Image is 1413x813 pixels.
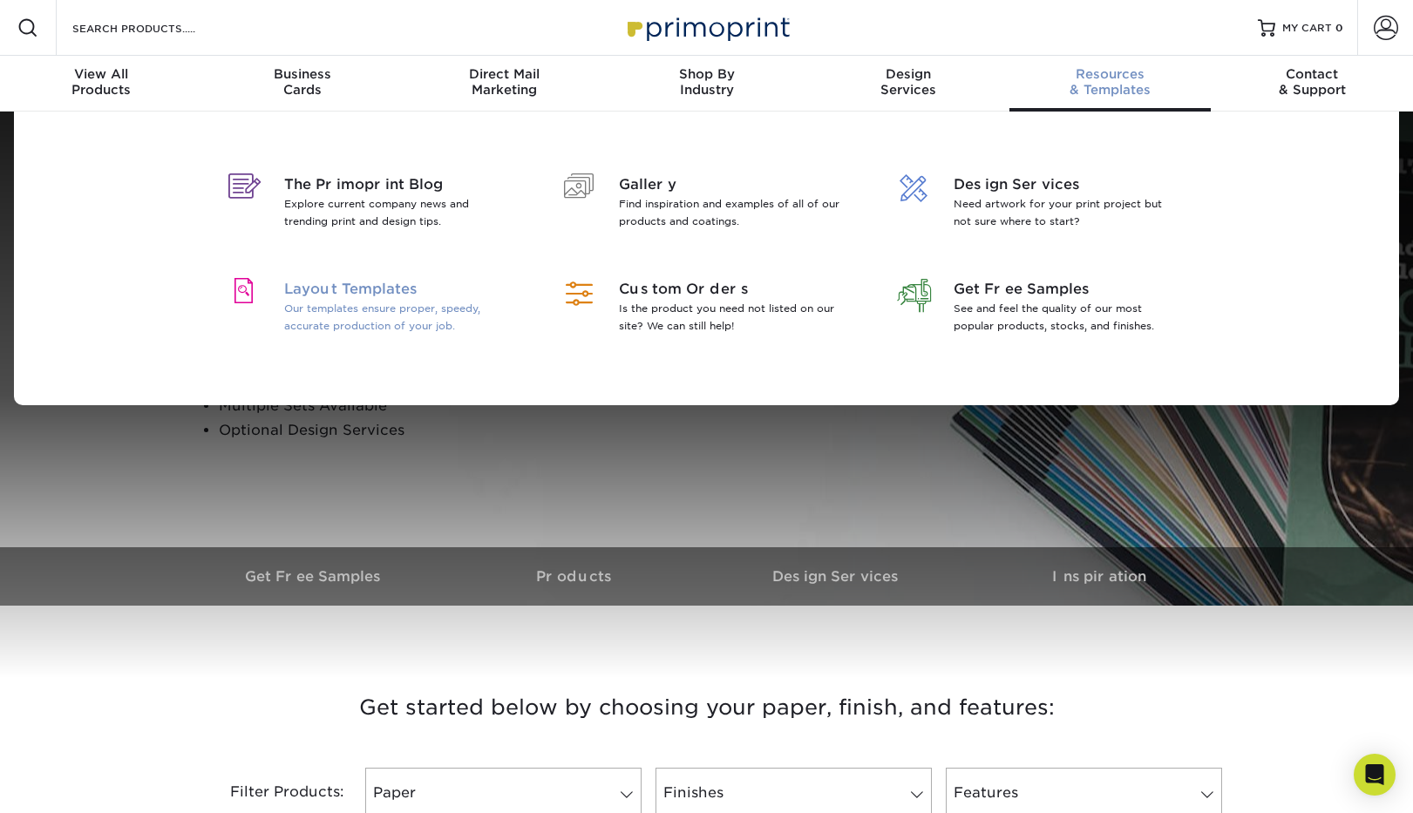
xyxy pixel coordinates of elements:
div: Open Intercom Messenger [1354,754,1396,796]
div: & Support [1211,66,1413,98]
a: Custom Orders Is the product you need not listed on our site? We can still help! [553,258,861,362]
h3: Get started below by choosing your paper, finish, and features: [197,668,1217,747]
a: Design Services Need artwork for your print project but not sure where to start? [887,153,1196,258]
span: Business [202,66,404,82]
img: Primoprint [620,9,794,46]
a: The Primoprint Blog Explore current company news and trending print and design tips. [218,153,526,258]
a: BusinessCards [202,56,404,112]
p: Is the product you need not listed on our site? We can still help! [619,300,845,335]
span: Design [807,66,1009,82]
span: Contact [1211,66,1413,82]
span: Design Services [954,174,1179,195]
a: Resources& Templates [1009,56,1212,112]
span: The Primoprint Blog [284,174,510,195]
span: Shop By [606,66,808,82]
span: Custom Orders [619,279,845,300]
div: & Templates [1009,66,1212,98]
span: MY CART [1282,21,1332,36]
a: Contact& Support [1211,56,1413,112]
span: Get Free Samples [954,279,1179,300]
a: Get Free Samples See and feel the quality of our most popular products, stocks, and finishes. [887,258,1196,362]
a: DesignServices [807,56,1009,112]
div: Cards [202,66,404,98]
span: Gallery [619,174,845,195]
span: Layout Templates [284,279,510,300]
p: Our templates ensure proper, speedy, accurate production of your job. [284,300,510,335]
p: Explore current company news and trending print and design tips. [284,195,510,230]
div: Industry [606,66,808,98]
p: Find inspiration and examples of all of our products and coatings. [619,195,845,230]
span: Resources [1009,66,1212,82]
div: Services [807,66,1009,98]
div: Marketing [404,66,606,98]
p: See and feel the quality of our most popular products, stocks, and finishes. [954,300,1179,335]
p: Need artwork for your print project but not sure where to start? [954,195,1179,230]
span: 0 [1335,22,1343,34]
span: Direct Mail [404,66,606,82]
input: SEARCH PRODUCTS..... [71,17,241,38]
a: Direct MailMarketing [404,56,606,112]
a: Gallery Find inspiration and examples of all of our products and coatings. [553,153,861,258]
a: Shop ByIndustry [606,56,808,112]
a: Layout Templates Our templates ensure proper, speedy, accurate production of your job. [218,258,526,362]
